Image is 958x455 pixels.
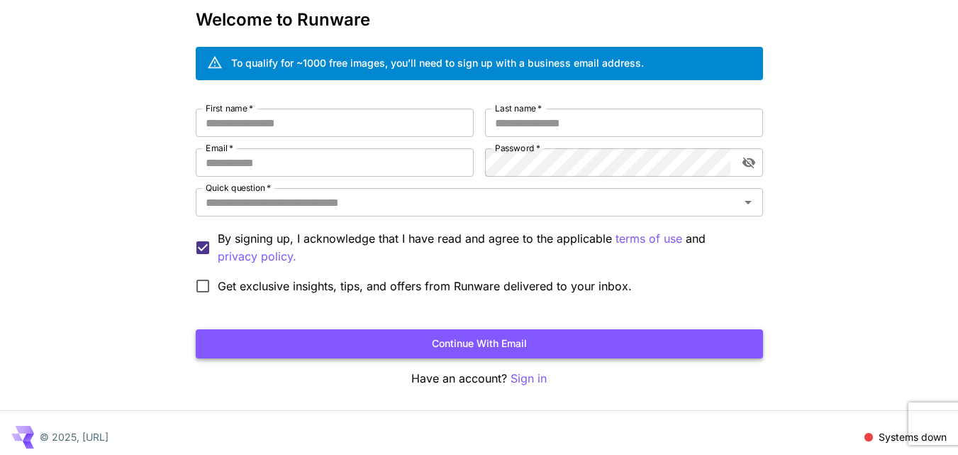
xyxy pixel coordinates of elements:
button: By signing up, I acknowledge that I have read and agree to the applicable terms of use and [218,248,296,265]
div: To qualify for ~1000 free images, you’ll need to sign up with a business email address. [231,55,644,70]
label: Quick question [206,182,271,194]
label: Last name [495,102,542,114]
p: Systems down [879,429,947,444]
button: By signing up, I acknowledge that I have read and agree to the applicable and privacy policy. [616,230,682,248]
p: terms of use [616,230,682,248]
h3: Welcome to Runware [196,10,763,30]
p: privacy policy. [218,248,296,265]
p: By signing up, I acknowledge that I have read and agree to the applicable and [218,230,752,265]
label: Email [206,142,233,154]
label: Password [495,142,540,154]
span: Get exclusive insights, tips, and offers from Runware delivered to your inbox. [218,278,632,295]
p: © 2025, [URL] [40,429,108,444]
button: Open [738,192,758,212]
label: First name [206,102,253,114]
button: toggle password visibility [736,150,762,175]
button: Sign in [511,370,547,388]
button: Continue with email [196,329,763,358]
p: Have an account? [196,370,763,388]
